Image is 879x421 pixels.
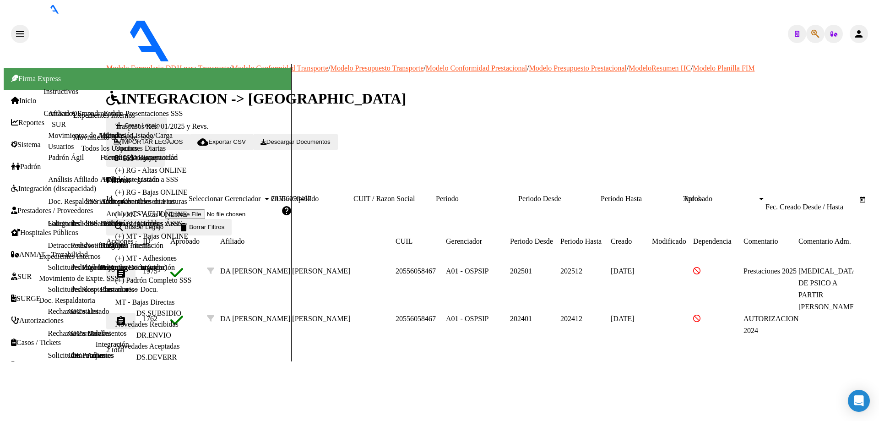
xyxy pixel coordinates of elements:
[115,144,166,153] a: Opciones Diarias
[693,235,743,247] datatable-header-cell: Dependencia
[611,235,652,247] datatable-header-cell: Creado
[39,274,119,282] a: Movimiento de Expte. SSS
[560,315,582,323] span: 202412
[48,153,84,161] a: Padrón Ágil
[39,252,101,260] a: Expedientes Internos
[48,131,125,139] a: Movimientos de Afiliados
[11,207,93,215] a: Prestadores / Proveedores
[103,109,183,117] a: Estado Presentaciones SSS
[68,351,106,359] a: Comentarios
[743,267,797,275] span: Prestaciones 2025
[11,295,40,303] a: SURGE
[106,175,875,186] h3: Filtros
[68,329,127,337] a: Casos Movimientos
[11,141,41,149] a: Sistema
[43,87,78,95] a: Instructivos
[611,267,635,275] span: [DATE]
[11,163,41,171] span: Padrón
[11,229,78,237] a: Hospitales Públicos
[652,235,693,247] datatable-header-cell: Modificado
[115,210,187,219] a: (+) MT - Altas ONLINE
[253,134,338,150] button: Descargar Documentos
[115,188,188,197] a: (+) RG - Bajas ONLINE
[396,235,446,247] datatable-header-cell: CUIL
[743,235,798,247] datatable-header-cell: Comentario
[510,235,560,247] datatable-header-cell: Periodo Desde
[48,263,106,271] a: Solicitudes Pagadas
[71,285,138,293] a: Pedidos - Comentarios
[115,320,179,328] a: Novedades Recibidas
[115,166,187,175] a: (+) RG - Altas ONLINE
[798,237,851,245] span: Comentario Adm.
[15,28,26,39] mat-icon: menu
[11,97,36,105] a: Inicio
[96,340,129,348] a: Integración
[246,56,271,64] span: - ospsip
[396,315,436,323] span: 20556058467
[71,219,122,227] a: Pedidos - Listado
[331,64,424,72] a: Modelo Presupuesto Transporte
[48,219,103,227] a: Solicitudes - Todas
[48,175,98,183] a: Análisis Afiliado
[11,317,64,325] a: Autorizaciones
[529,64,627,72] a: Modelo Presupuesto Prestacional
[857,194,868,205] button: Open calendar
[396,267,436,275] span: 20556058467
[446,267,488,275] span: A01 - OSPSIP
[106,346,875,354] div: 2 total
[765,195,802,203] input: Fecha inicio
[560,237,602,245] span: Periodo Hasta
[652,237,686,245] span: Modificado
[693,237,732,245] span: Dependencia
[11,361,88,369] a: Explorador de Archivos
[48,285,112,293] a: Solicitudes Aceptadas
[446,315,488,323] span: A01 - OSPSIP
[71,241,124,249] a: Pedidos - Detalles
[11,119,44,127] a: Reportes
[809,195,853,203] input: Fecha fin
[115,298,175,306] a: MT - Bajas Directas
[798,267,859,311] span: CAMBIA DE PSICO A PARTIR DE AGOSTO
[11,339,61,347] a: Casos / Tickets
[510,267,532,275] span: 202501
[86,197,146,205] a: SSS - Comprobantes
[48,307,98,315] a: Rechazos Totales
[100,131,173,139] a: Facturas - Listado/Carga
[426,64,527,72] a: Modelo Conformidad Prestacional
[11,75,61,82] span: Firma Express
[848,390,870,412] div: Open Intercom Messenger
[220,235,396,247] datatable-header-cell: Afiliado
[115,122,209,131] a: Traspasos Res. 01/2025 y Revs.
[798,235,853,247] datatable-header-cell: Comentario Adm.
[115,276,192,284] a: (+) Padrón Completo SSS
[11,273,32,281] a: SUR
[106,64,875,361] div: / / / / / /
[260,138,331,145] span: Descargar Documentos
[100,175,159,183] a: Auditorías - Listado
[611,315,635,323] span: [DATE]
[446,237,482,245] span: Gerenciador
[68,307,86,315] a: Casos
[560,267,582,275] span: 202512
[396,237,412,245] span: CUIL
[11,251,88,259] a: ANMAT - Trazabilidad
[611,237,632,245] span: Creado
[560,235,611,247] datatable-header-cell: Periodo Hasta
[743,237,778,245] span: Comentario
[115,254,177,262] a: (+) MT - Adhesiones
[115,342,180,350] a: Novedades Aceptadas
[693,64,754,72] a: Modelo Planilla FIM
[853,28,864,39] mat-icon: person
[11,185,96,193] a: Integración (discapacidad)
